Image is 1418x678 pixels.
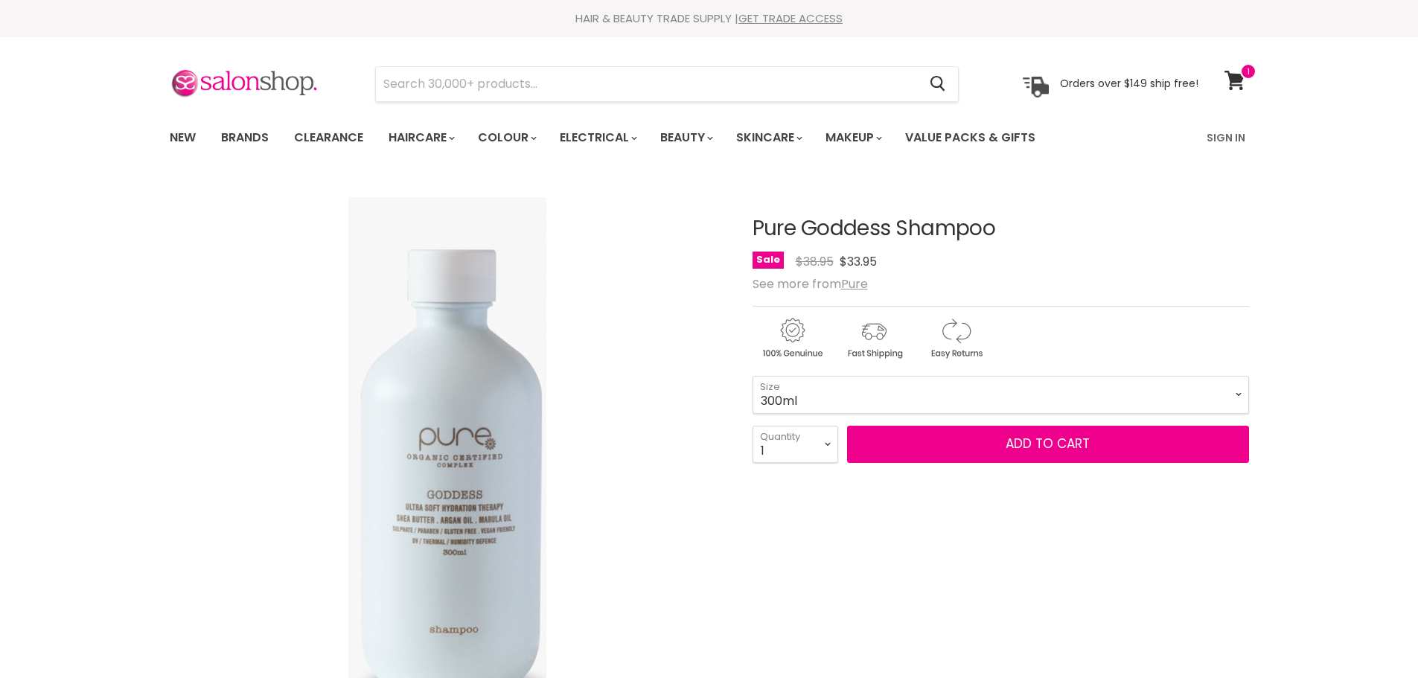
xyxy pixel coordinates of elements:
a: Haircare [377,122,464,153]
span: Add to cart [1006,435,1090,452]
a: Beauty [649,122,722,153]
a: Pure [841,275,868,292]
a: Electrical [549,122,646,153]
a: Makeup [814,122,891,153]
a: Colour [467,122,546,153]
a: Value Packs & Gifts [894,122,1047,153]
button: Search [919,67,958,101]
span: $38.95 [796,253,834,270]
a: Skincare [725,122,811,153]
h1: Pure Goddess Shampoo [753,217,1249,240]
p: Orders over $149 ship free! [1060,77,1198,90]
a: GET TRADE ACCESS [738,10,843,26]
button: Add to cart [847,426,1249,463]
img: genuine.gif [753,316,831,361]
a: Sign In [1198,122,1254,153]
span: $33.95 [840,253,877,270]
nav: Main [151,116,1268,159]
a: Clearance [283,122,374,153]
form: Product [375,66,959,102]
img: returns.gif [916,316,995,361]
input: Search [376,67,919,101]
a: New [159,122,207,153]
select: Quantity [753,426,838,463]
span: Sale [753,252,784,269]
ul: Main menu [159,116,1122,159]
div: HAIR & BEAUTY TRADE SUPPLY | [151,11,1268,26]
a: Brands [210,122,280,153]
img: shipping.gif [834,316,913,361]
span: See more from [753,275,868,292]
